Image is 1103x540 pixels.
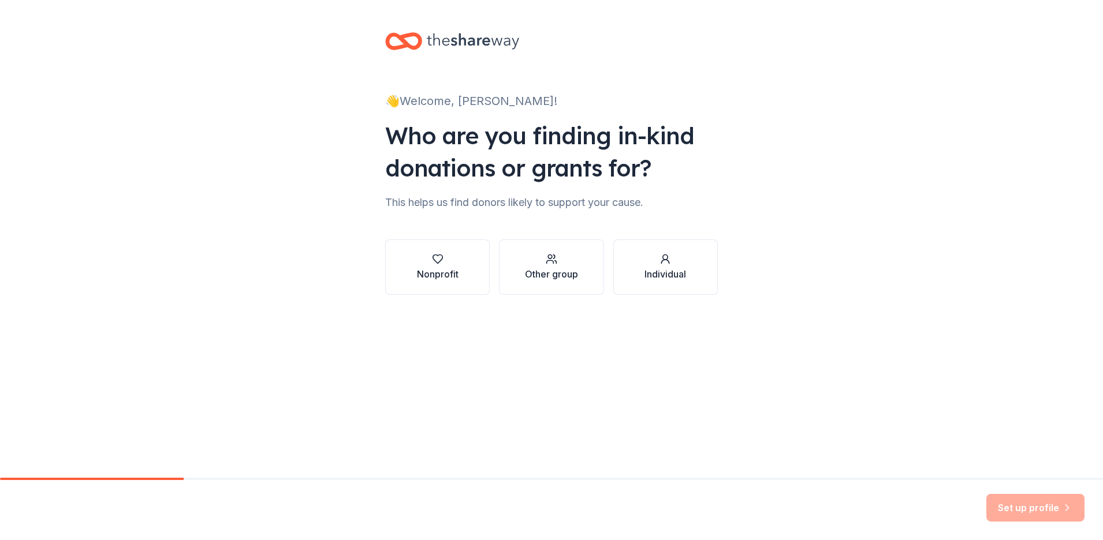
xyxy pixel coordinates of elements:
div: Who are you finding in-kind donations or grants for? [385,119,718,184]
div: Other group [525,267,578,281]
button: Nonprofit [385,239,490,295]
div: This helps us find donors likely to support your cause. [385,193,718,212]
div: 👋 Welcome, [PERSON_NAME]! [385,92,718,110]
div: Nonprofit [417,267,459,281]
button: Individual [613,239,718,295]
div: Individual [644,267,686,281]
button: Other group [499,239,603,295]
